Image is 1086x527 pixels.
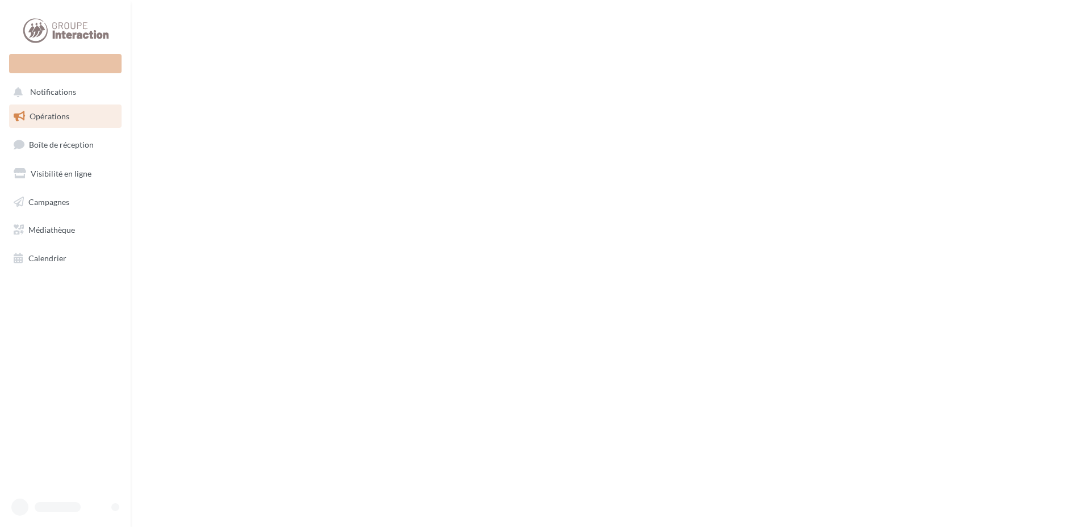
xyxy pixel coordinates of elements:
[31,169,91,178] span: Visibilité en ligne
[29,140,94,149] span: Boîte de réception
[30,111,69,121] span: Opérations
[7,162,124,186] a: Visibilité en ligne
[7,246,124,270] a: Calendrier
[28,253,66,263] span: Calendrier
[7,190,124,214] a: Campagnes
[7,218,124,242] a: Médiathèque
[9,54,122,73] div: Nouvelle campagne
[30,87,76,97] span: Notifications
[28,225,75,235] span: Médiathèque
[7,104,124,128] a: Opérations
[28,196,69,206] span: Campagnes
[7,132,124,157] a: Boîte de réception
